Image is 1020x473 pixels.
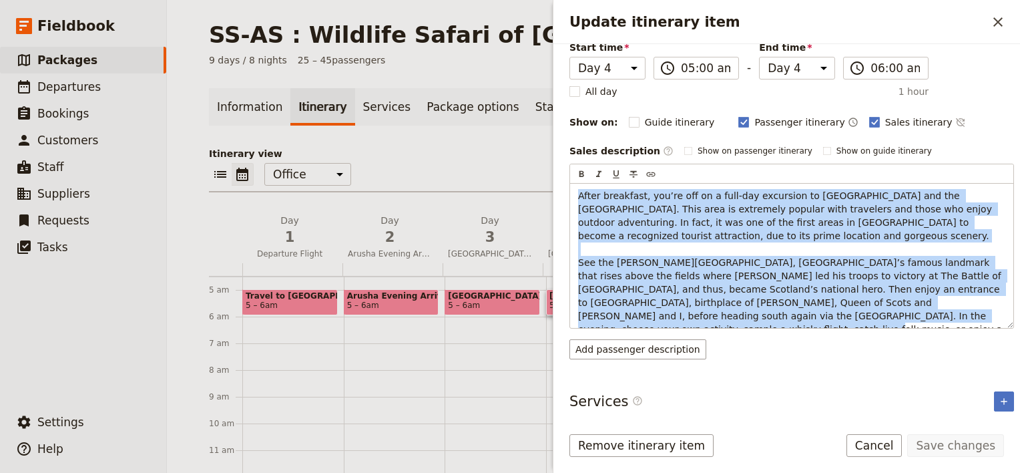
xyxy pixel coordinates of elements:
[759,57,835,80] select: End time
[698,146,812,156] span: Show on passenger itinerary
[569,57,646,80] select: Start time
[448,301,480,310] span: 5 – 6am
[298,53,386,67] span: 25 – 45 passengers
[569,41,646,54] span: Start time
[445,289,540,315] div: [GEOGRAPHIC_DATA]5 – 6am
[645,116,715,129] span: Guide itinerary
[342,214,443,263] button: Day2Arusha Evening Arrival
[885,116,953,129] span: Sales itinerary
[632,396,643,412] span: ​
[546,289,642,315] div: [GEOGRAPHIC_DATA]5 – 6am
[578,190,1005,348] span: After breakfast, you’re off on a full-day excursion to [GEOGRAPHIC_DATA] and the [GEOGRAPHIC_DATA...
[348,214,432,247] h2: Day
[37,80,101,94] span: Departures
[37,107,89,120] span: Bookings
[443,214,543,263] button: Day3[GEOGRAPHIC_DATA]
[37,187,90,200] span: Suppliers
[209,147,978,160] p: Itinerary view
[585,85,617,98] span: All day
[591,167,606,182] button: Format italic
[209,285,242,295] div: 5 am
[246,291,334,301] span: Travel to [GEOGRAPHIC_DATA] via [GEOGRAPHIC_DATA]
[290,88,354,126] a: Itinerary
[747,59,751,80] span: -
[527,88,570,126] a: Staff
[209,391,242,402] div: 9 am
[870,60,920,76] input: ​
[209,445,242,456] div: 11 am
[663,146,674,156] span: ​
[232,163,254,186] button: Calendar view
[209,418,242,429] div: 10 am
[569,12,987,32] h2: Update itinerary item
[344,289,439,315] div: Arusha Evening Arrival5 – 6am
[569,339,706,359] button: Add passenger description
[37,241,68,254] span: Tasks
[987,11,1009,33] button: Close drawer
[209,88,290,126] a: Information
[569,391,643,412] h3: Services
[242,214,342,263] button: Day1Departure Flight
[574,167,589,182] button: Format bold
[626,167,641,182] button: Format strikethrough
[848,114,858,130] button: Time shown on passenger itinerary
[37,416,84,429] span: Settings
[419,88,527,126] a: Package options
[347,291,436,301] span: Arusha Evening Arrival
[37,134,98,147] span: Customers
[569,144,674,158] label: Sales description
[907,434,1004,457] button: Save changes
[549,291,638,301] span: [GEOGRAPHIC_DATA]
[209,365,242,375] div: 8 am
[836,146,932,156] span: Show on guide itinerary
[644,167,658,182] button: Insert link
[209,21,797,48] h1: SS-AS : Wildlife Safari of [GEOGRAPHIC_DATA]
[569,434,714,457] button: Remove itinerary item
[209,338,242,349] div: 7 am
[443,249,537,259] span: [GEOGRAPHIC_DATA]
[37,53,97,67] span: Packages
[846,434,903,457] button: Cancel
[448,214,532,247] h2: Day
[209,163,232,186] button: List view
[849,60,865,76] span: ​
[681,60,730,76] input: ​
[248,227,332,247] span: 1
[448,227,532,247] span: 3
[248,214,332,247] h2: Day
[37,442,63,456] span: Help
[37,214,89,227] span: Requests
[448,291,537,301] span: [GEOGRAPHIC_DATA]
[347,301,379,310] span: 5 – 6am
[632,396,643,406] span: ​
[246,301,278,310] span: 5 – 6am
[955,114,966,130] button: Time not shown on sales itinerary
[759,41,835,54] span: End time
[242,289,338,315] div: Travel to [GEOGRAPHIC_DATA] via [GEOGRAPHIC_DATA]5 – 6am
[37,160,64,174] span: Staff
[754,116,844,129] span: Passenger itinerary
[899,85,929,98] span: 1 hour
[994,391,1014,412] button: Add service inclusion
[209,311,242,322] div: 6 am
[609,167,623,182] button: Format underline
[37,16,115,36] span: Fieldbook
[549,301,581,310] span: 5 – 6am
[660,60,676,76] span: ​
[348,227,432,247] span: 2
[342,249,437,259] span: Arusha Evening Arrival
[209,53,287,67] span: 9 days / 8 nights
[569,116,618,129] div: Show on:
[355,88,419,126] a: Services
[242,249,337,259] span: Departure Flight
